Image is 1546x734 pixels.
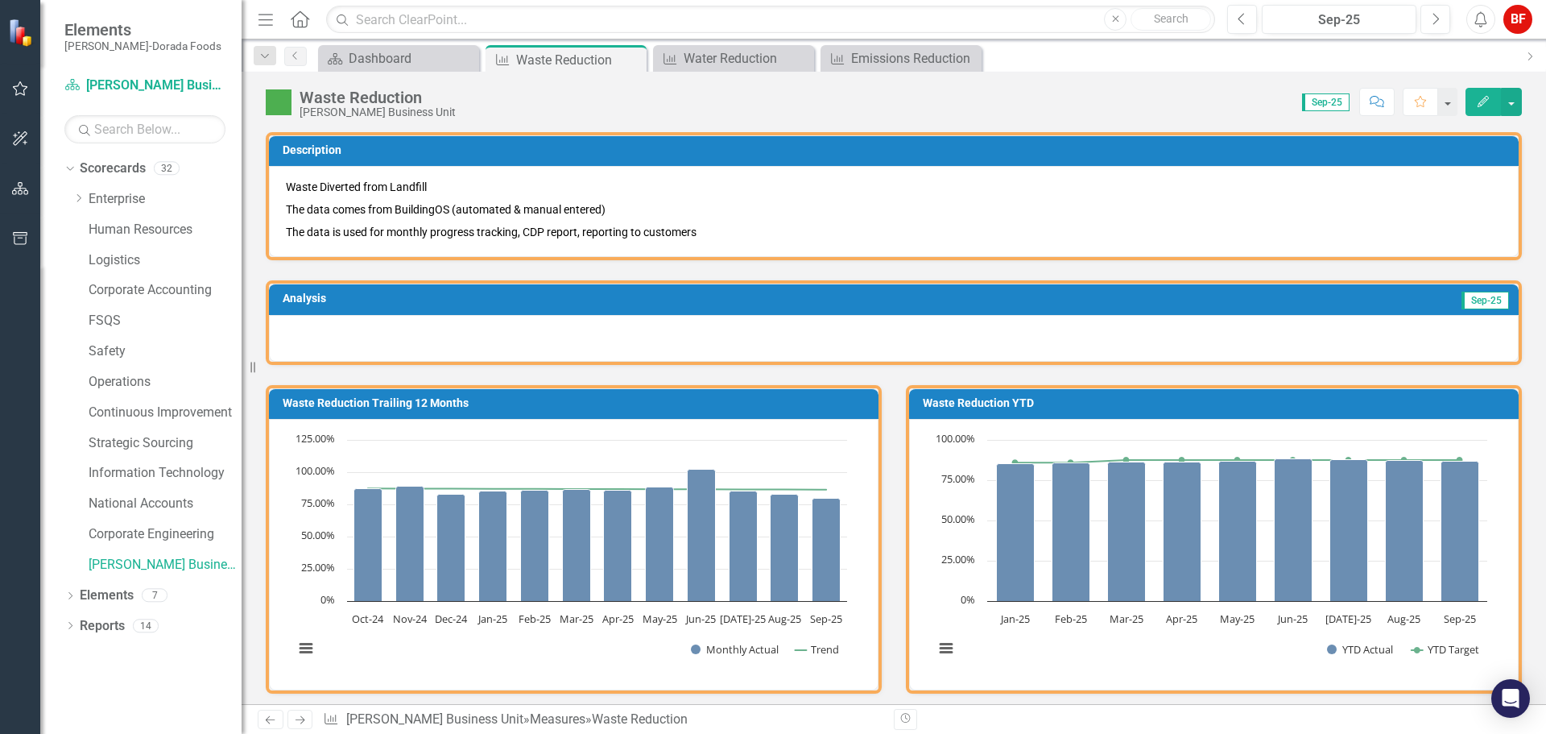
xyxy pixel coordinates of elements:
a: National Accounts [89,495,242,513]
input: Search ClearPoint... [326,6,1215,34]
div: » » [323,711,882,729]
a: Corporate Accounting [89,281,242,300]
path: Apr-25, 86.06401423. YTD Actual. [1164,462,1201,602]
path: Mar-25, 87.5. YTD Target. [1123,457,1130,463]
span: Elements [64,20,221,39]
small: [PERSON_NAME]-Dorada Foods [64,39,221,52]
a: Water Reduction [657,48,810,68]
text: Sep-25 [810,612,842,626]
button: View chart menu, Chart [295,637,317,660]
div: Emissions Reduction [851,48,978,68]
path: Aug-25, 87.46669495. YTD Actual. [1386,461,1424,602]
path: Apr-25, 85.93982599. Monthly Actual. [604,491,632,602]
text: Mar-25 [560,612,593,626]
a: Elements [80,587,134,605]
path: Feb-25, 85.75229741. YTD Actual. [1052,463,1090,602]
p: Waste Diverted from Landfill [286,179,1502,198]
a: Strategic Sourcing [89,434,242,453]
h3: Description [283,144,1511,156]
text: 0% [961,592,975,607]
button: Search [1131,8,1211,31]
path: Jan-25, 85.37654248. YTD Actual. [997,464,1035,602]
div: BF [1503,5,1532,34]
path: Jun-25, 88.17269878. YTD Actual. [1275,459,1312,602]
div: Open Intercom Messenger [1491,679,1530,718]
div: Water Reduction [684,48,810,68]
path: Aug-25, 83.08699898. Monthly Actual. [771,495,799,602]
text: Sep-25 [1444,612,1476,626]
path: Jun-25, 102.40356331. Monthly Actual. [688,470,716,602]
path: Sep-25, 86.78757149. YTD Actual. [1441,462,1479,602]
h3: Waste Reduction YTD [923,397,1511,409]
svg: Interactive chart [286,432,855,674]
h3: Waste Reduction Trailing 12 Months [283,397,870,409]
path: Dec-24, 82.81962356. Monthly Actual. [437,495,465,602]
a: Operations [89,373,242,392]
div: Waste Reduction [300,89,456,106]
span: Search [1154,12,1188,25]
div: Chart. Highcharts interactive chart. [926,432,1502,674]
path: Nov-24, 89.03530896. Monthly Actual. [396,487,424,602]
text: 0% [320,592,335,607]
text: Mar-25 [1110,612,1143,626]
a: Reports [80,617,125,636]
a: [PERSON_NAME] Business Unit [64,77,225,95]
span: Sep-25 [1302,93,1350,111]
div: Dashboard [349,48,475,68]
path: Mar-25, 86.76547507. Monthly Actual. [563,490,591,602]
text: 25.00% [941,552,975,566]
text: Jan-25 [999,612,1030,626]
text: Jan-25 [477,612,507,626]
a: Measures [530,711,585,727]
p: The data is used for monthly progress tracking, CDP report, reporting to customers [286,221,1502,240]
text: Feb-25 [519,612,551,626]
svg: Interactive chart [926,432,1495,674]
path: Mar-25, 86.10774144. YTD Actual. [1108,462,1146,602]
path: May-25, 86.6326569. YTD Actual. [1219,462,1257,602]
g: YTD Actual, series 1 of 2. Bar series with 9 bars. [997,459,1479,602]
a: [PERSON_NAME] Business Unit [89,556,242,574]
text: Dec-24 [435,612,468,626]
text: 50.00% [941,512,975,526]
button: Show Monthly Actual [691,642,778,657]
div: Waste Reduction [592,711,688,727]
path: Sep-25, 79.73992559. Monthly Actual. [812,499,841,602]
div: Sep-25 [1267,10,1411,30]
a: Enterprise [89,190,242,209]
h3: Analysis [283,292,859,305]
a: Continuous Improvement [89,404,242,422]
path: May-25, 87.5. YTD Target. [1234,457,1241,463]
text: Feb-25 [1055,612,1087,626]
text: May-25 [643,612,677,626]
text: 125.00% [296,431,335,446]
img: ClearPoint Strategy [6,17,37,48]
text: Apr-25 [602,612,634,626]
a: FSQS [89,312,242,330]
path: Jan-25, 85.37654248. Monthly Actual. [479,491,507,602]
text: 75.00% [301,496,335,510]
text: Aug-25 [768,612,801,626]
text: Apr-25 [1166,612,1197,626]
text: 50.00% [301,528,335,542]
div: 14 [133,619,159,632]
a: Safety [89,342,242,361]
div: [PERSON_NAME] Business Unit [300,106,456,118]
input: Search Below... [64,115,225,143]
text: [DATE]-25 [1325,612,1371,626]
button: Show YTD Target [1412,642,1480,657]
path: Sep-25, 87.5. YTD Target. [1457,457,1463,463]
text: Nov-24 [393,612,428,626]
text: [DATE]-25 [720,612,766,626]
img: Above Target [266,89,291,115]
a: Logistics [89,251,242,270]
path: Apr-25, 87.5. YTD Target. [1179,457,1185,463]
path: Jan-25, 85.9. YTD Target. [1012,459,1019,466]
path: May-25, 88.69152321. Monthly Actual. [646,487,674,602]
a: Emissions Reduction [825,48,978,68]
text: 25.00% [301,560,335,574]
button: Sep-25 [1262,5,1416,34]
text: Jun-25 [684,612,716,626]
text: Jun-25 [1276,612,1308,626]
text: 100.00% [936,431,975,446]
text: May-25 [1220,612,1255,626]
